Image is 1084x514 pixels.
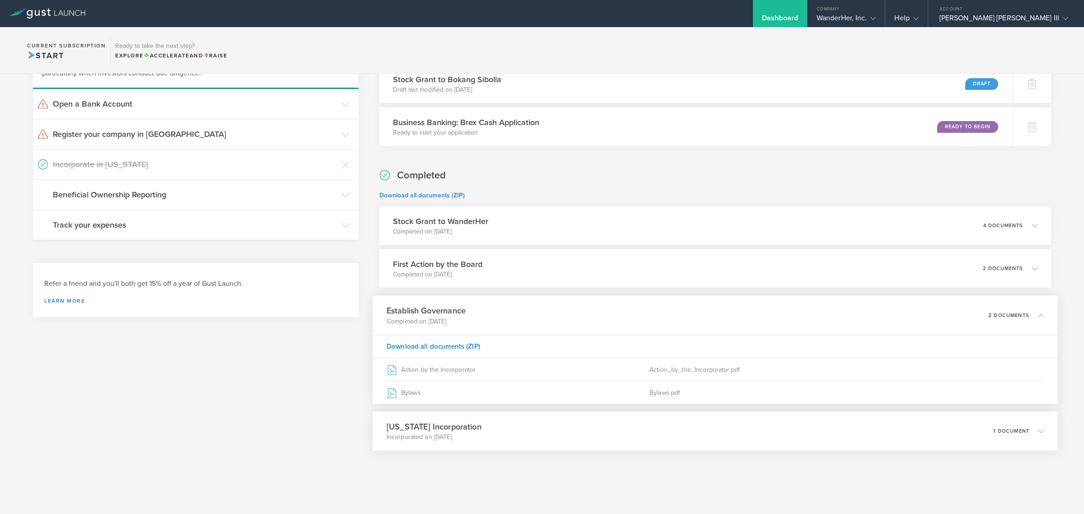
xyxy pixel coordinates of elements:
h3: Beneficial Ownership Reporting [53,189,337,201]
p: 2 documents [988,313,1029,318]
span: Raise [203,52,227,59]
p: Draft last modified on [DATE] [393,85,501,94]
div: Ready to take the next step?ExploreAccelerateandRaise [110,36,232,64]
h2: Current Subscription [27,43,106,48]
p: 4 documents [983,223,1023,228]
div: Action_by_the_Incorporator.pdf [649,358,1044,381]
span: and [144,52,204,59]
h2: Completed [397,169,446,182]
div: Ready to Begin [937,121,998,133]
span: Start [27,51,64,61]
div: Business Banking: Brex Cash ApplicationReady to start your applicationReady to Begin [379,107,1013,146]
a: Download all documents (ZIP) [379,192,465,199]
div: Draft [965,78,998,90]
h3: First Action by the Board [393,258,482,270]
div: Bylaws.pdf [649,381,1044,404]
div: Download all documents (ZIP) [373,335,1058,358]
h3: Business Banking: Brex Cash Application [393,117,539,128]
div: Stock Grant to Bokang SibollaDraft last modified on [DATE]Draft [379,65,1013,103]
span: Accelerate [144,52,190,59]
h3: Establish Governance [386,305,465,317]
p: 1 document [993,429,1029,434]
div: [PERSON_NAME] [PERSON_NAME] III [939,14,1068,27]
h3: Stock Grant to Bokang Sibolla [393,74,501,85]
h3: Open a Bank Account [53,98,337,110]
h3: Refer a friend and you'll both get 15% off a year of Gust Launch. [44,279,347,289]
h3: Incorporate in [US_STATE] [53,159,337,170]
p: Completed on [DATE] [386,317,465,326]
div: WanderHer, Inc. [817,14,876,27]
p: Completed on [DATE] [393,227,488,236]
div: Help [894,14,918,27]
p: Completed on [DATE] [393,270,482,279]
p: Ready to start your application [393,128,539,137]
h3: Stock Grant to WanderHer [393,215,488,227]
div: Action by the Incorporator [386,358,649,381]
p: Incorporated on [DATE] [386,433,481,442]
div: Explore [115,51,227,60]
h3: Track your expenses [53,219,337,231]
h3: Ready to take the next step? [115,43,227,49]
h3: [US_STATE] Incorporation [386,421,481,433]
div: Bylaws [386,381,649,404]
a: Learn more [44,298,347,304]
div: Dashboard [762,14,798,27]
p: 2 documents [983,266,1023,271]
h3: Register your company in [GEOGRAPHIC_DATA] [53,128,337,140]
